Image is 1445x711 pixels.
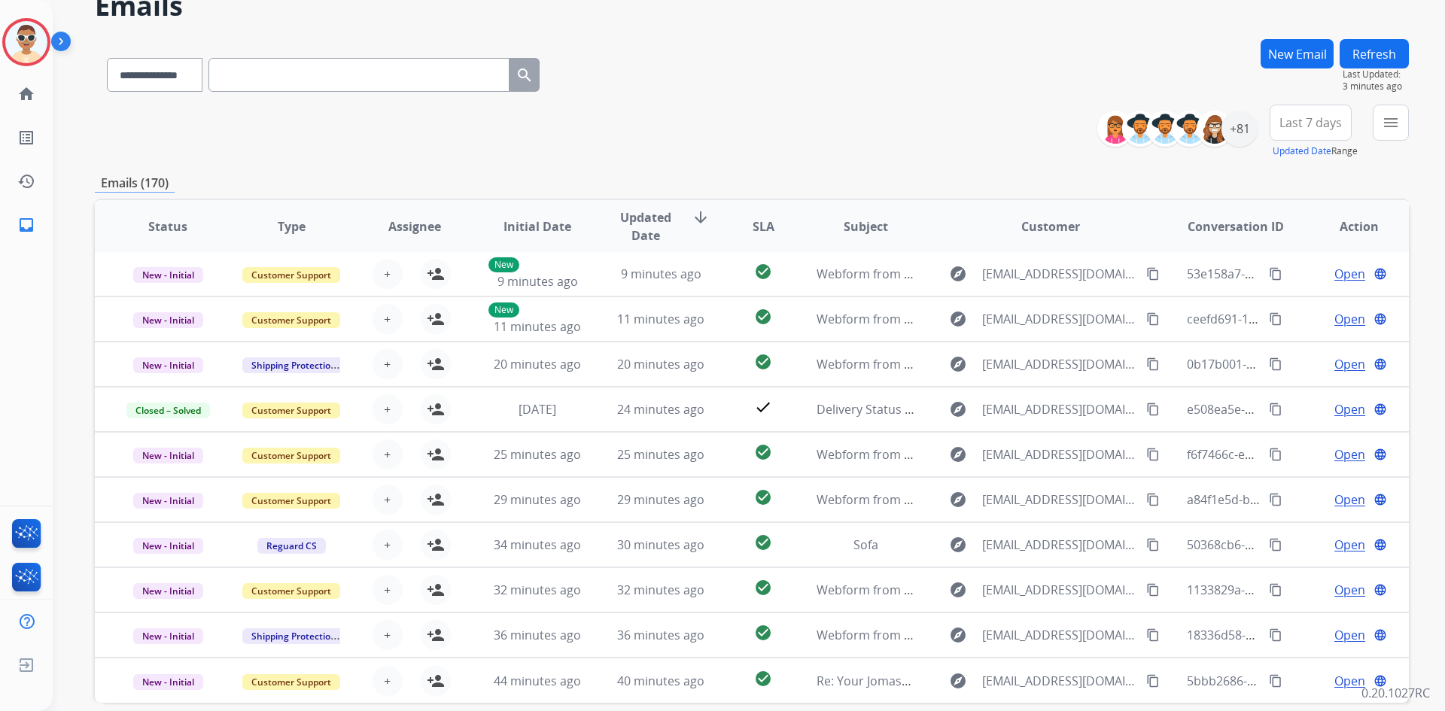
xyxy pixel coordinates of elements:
mat-icon: content_copy [1146,267,1160,281]
mat-icon: explore [949,445,967,463]
span: 20 minutes ago [494,356,581,372]
span: [EMAIL_ADDRESS][DOMAIN_NAME] [982,536,1137,554]
span: New - Initial [133,583,203,599]
span: 11 minutes ago [617,311,704,327]
button: + [373,620,403,650]
span: New - Initial [133,628,203,644]
mat-icon: language [1374,267,1387,281]
span: [EMAIL_ADDRESS][DOMAIN_NAME] [982,491,1137,509]
span: New - Initial [133,493,203,509]
span: 9 minutes ago [497,273,578,290]
button: Refresh [1340,39,1409,68]
span: Updated Date [612,208,680,245]
span: Customer [1021,217,1080,235]
span: 11 minutes ago [494,318,581,335]
mat-icon: person_add [427,400,445,418]
span: 32 minutes ago [617,582,704,598]
mat-icon: person_add [427,536,445,554]
mat-icon: inbox [17,216,35,234]
span: Open [1334,310,1365,328]
mat-icon: language [1374,674,1387,688]
span: 18336d58-01d6-4889-afd4-37fc50846fde [1187,627,1412,643]
span: Initial Date [503,217,571,235]
mat-icon: explore [949,536,967,554]
span: Webform from [EMAIL_ADDRESS][DOMAIN_NAME] on [DATE] [817,491,1158,508]
span: 25 minutes ago [494,446,581,463]
span: 34 minutes ago [494,536,581,553]
mat-icon: content_copy [1269,628,1282,642]
span: + [384,310,391,328]
mat-icon: content_copy [1269,448,1282,461]
button: + [373,575,403,605]
button: Last 7 days [1270,105,1352,141]
mat-icon: check_circle [754,670,772,688]
mat-icon: content_copy [1146,674,1160,688]
mat-icon: person_add [427,310,445,328]
span: [EMAIL_ADDRESS][DOMAIN_NAME] [982,265,1137,283]
span: 50368cb6-b60e-4dcb-a831-7ff051f51cf9 [1187,536,1408,553]
span: Webform from [EMAIL_ADDRESS][DOMAIN_NAME] on [DATE] [817,446,1158,463]
mat-icon: person_add [427,445,445,463]
span: 24 minutes ago [617,401,704,418]
span: Status [148,217,187,235]
span: ceefd691-1852-4a2e-8fec-08c39f1ecba5 [1187,311,1408,327]
mat-icon: explore [949,672,967,690]
span: Type [278,217,306,235]
span: 20 minutes ago [617,356,704,372]
span: Customer Support [242,312,340,328]
mat-icon: check_circle [754,488,772,506]
mat-icon: explore [949,265,967,283]
mat-icon: person_add [427,581,445,599]
mat-icon: explore [949,581,967,599]
span: Customer Support [242,493,340,509]
mat-icon: content_copy [1269,403,1282,416]
mat-icon: content_copy [1269,357,1282,371]
mat-icon: language [1374,403,1387,416]
span: 44 minutes ago [494,673,581,689]
mat-icon: content_copy [1269,312,1282,326]
button: + [373,666,403,696]
span: [EMAIL_ADDRESS][DOMAIN_NAME] [982,581,1137,599]
span: New - Initial [133,357,203,373]
span: 3 minutes ago [1343,81,1409,93]
span: 29 minutes ago [494,491,581,508]
p: New [488,257,519,272]
mat-icon: content_copy [1146,493,1160,506]
span: Open [1334,491,1365,509]
span: Sofa [853,536,878,553]
span: Open [1334,536,1365,554]
span: + [384,581,391,599]
mat-icon: language [1374,357,1387,371]
span: a84f1e5d-b623-451a-9b41-96a7057ae5f3 [1187,491,1415,508]
mat-icon: content_copy [1269,538,1282,551]
mat-icon: content_copy [1146,628,1160,642]
mat-icon: explore [949,400,967,418]
span: Last 7 days [1279,120,1342,126]
mat-icon: check_circle [754,624,772,642]
button: + [373,349,403,379]
span: 53e158a7-b527-4650-b5da-14c6db4dd8e5 [1187,266,1423,282]
span: 36 minutes ago [494,627,581,643]
span: [EMAIL_ADDRESS][DOMAIN_NAME] [982,400,1137,418]
span: [DATE] [519,401,556,418]
button: New Email [1261,39,1334,68]
span: 40 minutes ago [617,673,704,689]
span: Closed – Solved [126,403,210,418]
span: Webform from [EMAIL_ADDRESS][DOMAIN_NAME] on [DATE] [817,266,1158,282]
mat-icon: menu [1382,114,1400,132]
mat-icon: content_copy [1269,674,1282,688]
span: Open [1334,265,1365,283]
span: New - Initial [133,538,203,554]
img: avatar [5,21,47,63]
span: Customer Support [242,267,340,283]
th: Action [1285,200,1409,253]
mat-icon: check_circle [754,308,772,326]
span: New - Initial [133,267,203,283]
mat-icon: explore [949,355,967,373]
span: Open [1334,672,1365,690]
span: + [384,355,391,373]
button: + [373,530,403,560]
span: Open [1334,400,1365,418]
span: + [384,672,391,690]
span: Open [1334,355,1365,373]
